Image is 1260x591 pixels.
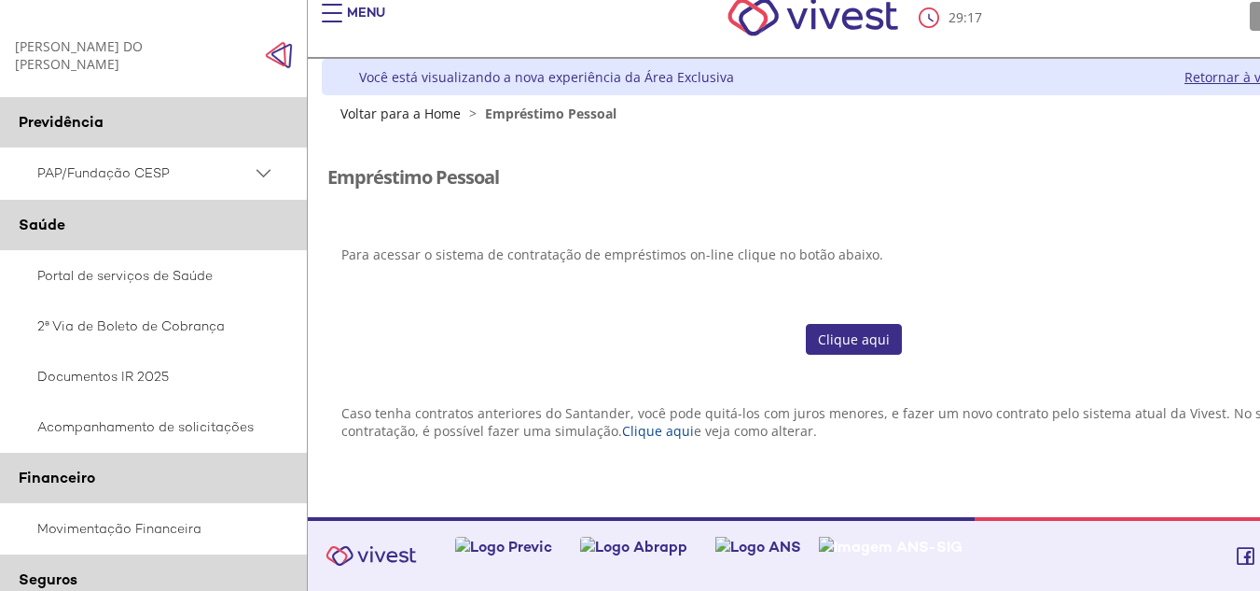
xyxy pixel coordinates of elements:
[19,215,65,234] span: Saúde
[919,7,986,28] div: :
[340,105,461,122] a: Voltar para a Home
[315,535,427,577] img: Vivest
[308,517,1260,591] footer: Vivest
[265,41,293,69] img: Fechar menu
[464,105,481,122] span: >
[806,324,902,356] a: Clique aqui
[265,41,293,69] span: Click to close side navigation.
[948,8,963,26] span: 29
[347,4,385,41] div: Menu
[455,537,552,556] img: Logo Previc
[359,68,734,86] div: Você está visualizando a nova experiência da Área Exclusiva
[819,537,962,556] img: Imagem ANS-SIG
[967,8,982,26] span: 17
[15,37,240,73] div: [PERSON_NAME] DO [PERSON_NAME]
[19,570,77,589] span: Seguros
[327,167,499,188] h3: Empréstimo Pessoal
[19,112,104,132] span: Previdência
[485,105,616,122] span: Empréstimo Pessoal
[580,537,687,556] img: Logo Abrapp
[715,537,801,556] img: Logo ANS
[37,162,252,185] span: PAP/Fundação CESP
[19,468,95,487] span: Financeiro
[622,422,694,440] a: Clique aqui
